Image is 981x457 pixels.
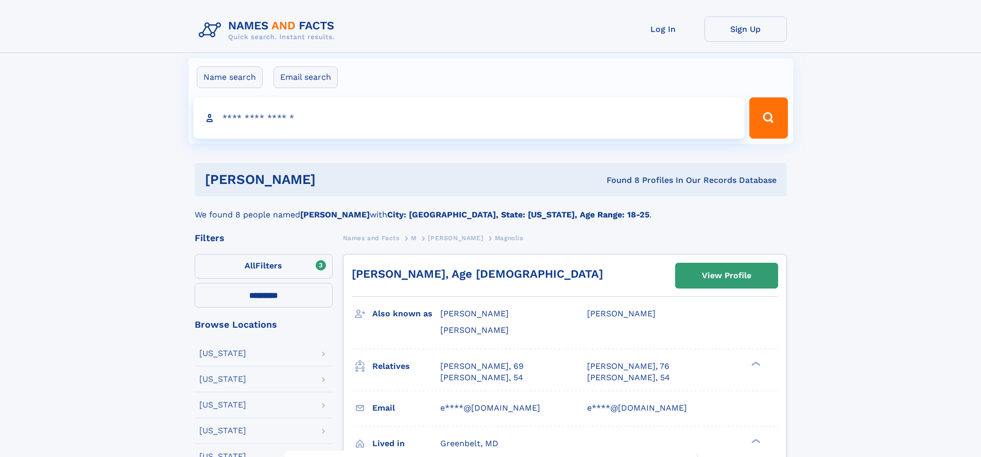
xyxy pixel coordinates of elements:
[199,375,246,383] div: [US_STATE]
[197,66,263,88] label: Name search
[273,66,338,88] label: Email search
[440,325,509,335] span: [PERSON_NAME]
[440,309,509,318] span: [PERSON_NAME]
[440,372,523,383] a: [PERSON_NAME], 54
[343,231,400,244] a: Names and Facts
[372,435,440,452] h3: Lived in
[300,210,370,219] b: [PERSON_NAME]
[749,437,761,444] div: ❯
[749,360,761,367] div: ❯
[199,401,246,409] div: [US_STATE]
[411,231,417,244] a: M
[495,234,524,242] span: Magnolia
[411,234,417,242] span: M
[587,372,670,383] a: [PERSON_NAME], 54
[676,263,778,288] a: View Profile
[194,97,745,139] input: search input
[195,16,343,44] img: Logo Names and Facts
[749,97,787,139] button: Search Button
[387,210,649,219] b: City: [GEOGRAPHIC_DATA], State: [US_STATE], Age Range: 18-25
[587,361,669,372] a: [PERSON_NAME], 76
[440,361,524,372] a: [PERSON_NAME], 69
[195,233,333,243] div: Filters
[704,16,787,42] a: Sign Up
[587,309,656,318] span: [PERSON_NAME]
[195,196,787,221] div: We found 8 people named with .
[199,427,246,435] div: [US_STATE]
[372,358,440,375] h3: Relatives
[199,349,246,358] div: [US_STATE]
[461,175,777,186] div: Found 8 Profiles In Our Records Database
[372,305,440,323] h3: Also known as
[195,254,333,279] label: Filters
[245,261,255,270] span: All
[622,16,704,42] a: Log In
[205,173,461,186] h1: [PERSON_NAME]
[702,264,751,287] div: View Profile
[428,234,483,242] span: [PERSON_NAME]
[428,231,483,244] a: [PERSON_NAME]
[195,320,333,329] div: Browse Locations
[372,399,440,417] h3: Email
[352,267,603,280] a: [PERSON_NAME], Age [DEMOGRAPHIC_DATA]
[440,438,498,448] span: Greenbelt, MD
